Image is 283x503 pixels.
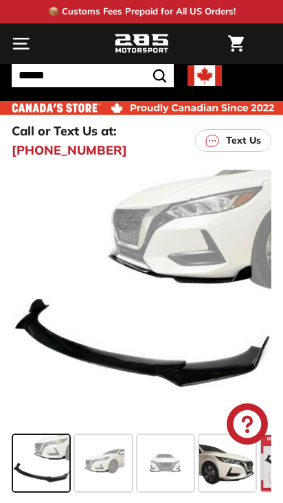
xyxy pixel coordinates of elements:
p: Text Us [226,133,261,148]
p: 📦 Customs Fees Prepaid for All US Orders! [48,5,236,19]
a: Cart [221,24,251,63]
input: Search [12,64,174,87]
a: [PHONE_NUMBER] [12,141,127,159]
p: Call or Text Us at: [12,122,117,140]
inbox-online-store-chat: Shopify online store chat [223,403,272,448]
img: Logo_285_Motorsport_areodynamics_components [114,32,169,56]
a: Text Us [195,129,271,152]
